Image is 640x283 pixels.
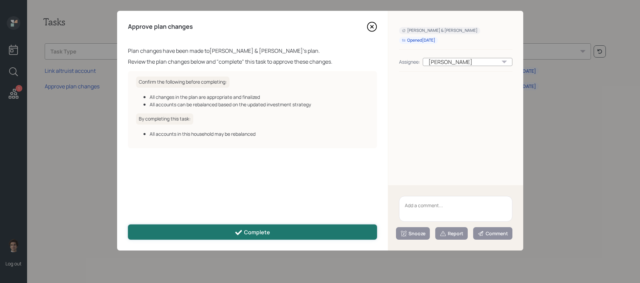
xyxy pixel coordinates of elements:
div: Opened [DATE] [402,38,435,43]
div: All accounts can be rebalanced based on the updated investment strategy [150,101,369,108]
div: [PERSON_NAME] [423,58,512,66]
div: Report [440,230,463,237]
div: All changes in the plan are appropriate and finalized [150,93,369,101]
div: Plan changes have been made to [PERSON_NAME] & [PERSON_NAME] 's plan. [128,47,377,55]
h4: Approve plan changes [128,23,193,30]
div: All accounts in this household may be rebalanced [150,130,369,137]
h6: By completing this task: [136,113,193,125]
h6: Confirm the following before completing: [136,77,229,88]
button: Report [435,227,468,240]
div: [PERSON_NAME] & [PERSON_NAME] [402,28,478,34]
div: Assignee: [399,58,420,65]
div: Snooze [400,230,425,237]
div: Review the plan changes below and "complete" this task to approve these changes. [128,58,377,66]
button: Snooze [396,227,430,240]
div: Comment [478,230,508,237]
button: Complete [128,224,377,240]
div: Complete [235,228,270,237]
button: Comment [473,227,512,240]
